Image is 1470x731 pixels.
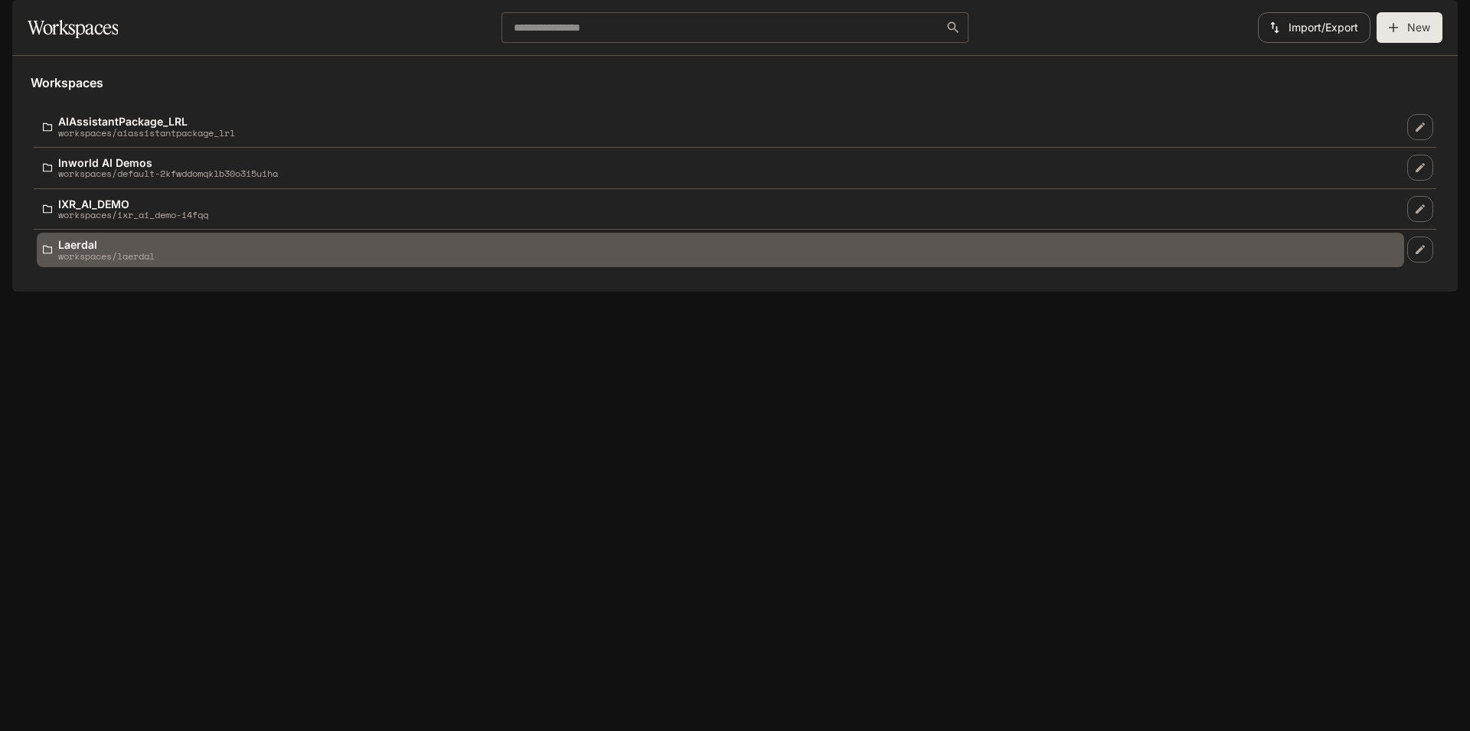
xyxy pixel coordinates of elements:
[58,198,208,210] p: IXR_AI_DEMO
[58,128,235,138] p: workspaces/aiassistantpackage_lrl
[1407,155,1433,181] a: Edit workspace
[1258,12,1370,43] button: Import/Export
[1407,237,1433,263] a: Edit workspace
[31,74,1439,91] h5: Workspaces
[58,239,155,250] p: Laerdal
[1407,196,1433,222] a: Edit workspace
[28,12,118,43] h1: Workspaces
[1407,114,1433,140] a: Edit workspace
[37,109,1404,144] a: AIAssistantPackage_LRLworkspaces/aiassistantpackage_lrl
[58,116,235,127] p: AIAssistantPackage_LRL
[37,192,1404,227] a: IXR_AI_DEMOworkspaces/ixr_ai_demo-i4fqq
[37,151,1404,185] a: Inworld AI Demosworkspaces/default-2kfwddomqklb30o3i5uiha
[37,233,1404,267] a: Laerdalworkspaces/laerdal
[58,168,278,178] p: workspaces/default-2kfwddomqklb30o3i5uiha
[58,210,208,220] p: workspaces/ixr_ai_demo-i4fqq
[58,251,155,261] p: workspaces/laerdal
[1377,12,1442,43] button: Create workspace
[58,157,278,168] p: Inworld AI Demos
